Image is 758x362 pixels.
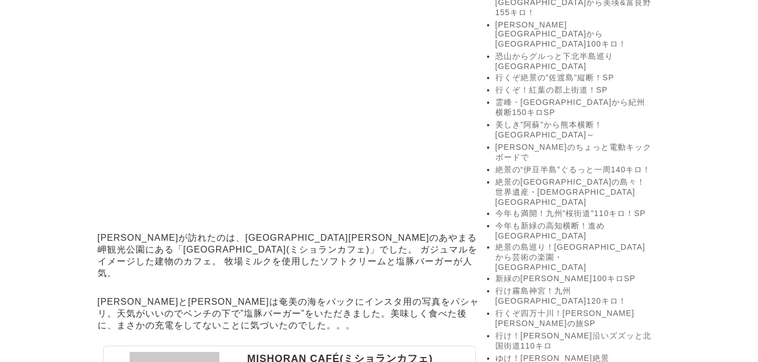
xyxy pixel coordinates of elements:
a: 絶景の島巡り！[GEOGRAPHIC_DATA]から芸術の楽園・[GEOGRAPHIC_DATA] [495,242,653,272]
a: [PERSON_NAME]のちょっと電動キックボードで [495,143,653,163]
a: 今年も新緑の高知横断！進め[GEOGRAPHIC_DATA] [495,221,653,240]
a: 行くぞ！紅葉の郡上街道！SP [495,85,653,95]
a: 行くぞ四万十川！[PERSON_NAME][PERSON_NAME]の旅SP [495,309,653,329]
a: 行くぞ絶景の”佐渡島”縦断！SP [495,73,653,83]
a: 美しき”阿蘇”から熊本横断！[GEOGRAPHIC_DATA]～ [495,120,653,140]
a: 絶景の“伊豆半島”ぐるっと一周140キロ！ [495,165,653,175]
a: 行け霧島神宮！九州[GEOGRAPHIC_DATA]120キロ！ [495,286,653,306]
a: 絶景の[GEOGRAPHIC_DATA]の島々！世界遺産・[DEMOGRAPHIC_DATA][GEOGRAPHIC_DATA] [495,177,653,207]
a: 恐山からグルっと下北半島巡り[GEOGRAPHIC_DATA] [495,52,653,71]
a: 新緑の[PERSON_NAME]100キロSP [495,274,653,284]
p: [PERSON_NAME]が訪れたのは、[GEOGRAPHIC_DATA][PERSON_NAME]のあやまる岬観光公園にある「[GEOGRAPHIC_DATA](ミショランカフェ)」でした。 ... [98,230,481,282]
a: 今年も満開！九州”桜街道”110キロ！SP [495,209,653,219]
p: [PERSON_NAME]と[PERSON_NAME]は奄美の海をバックにインスタ用の写真をパシャリ。天気がいいのでベンチの下で”塩豚バーガー”をいただきました。美味しく食べた後に、まさかの充電... [98,294,481,334]
a: 霊峰・[GEOGRAPHIC_DATA]から紀州横断150キロSP [495,98,653,118]
a: [PERSON_NAME][GEOGRAPHIC_DATA]から[GEOGRAPHIC_DATA]100キロ！ [495,20,653,49]
a: 行け！[PERSON_NAME]沿いズズッと北国街道110キロ [495,331,653,351]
